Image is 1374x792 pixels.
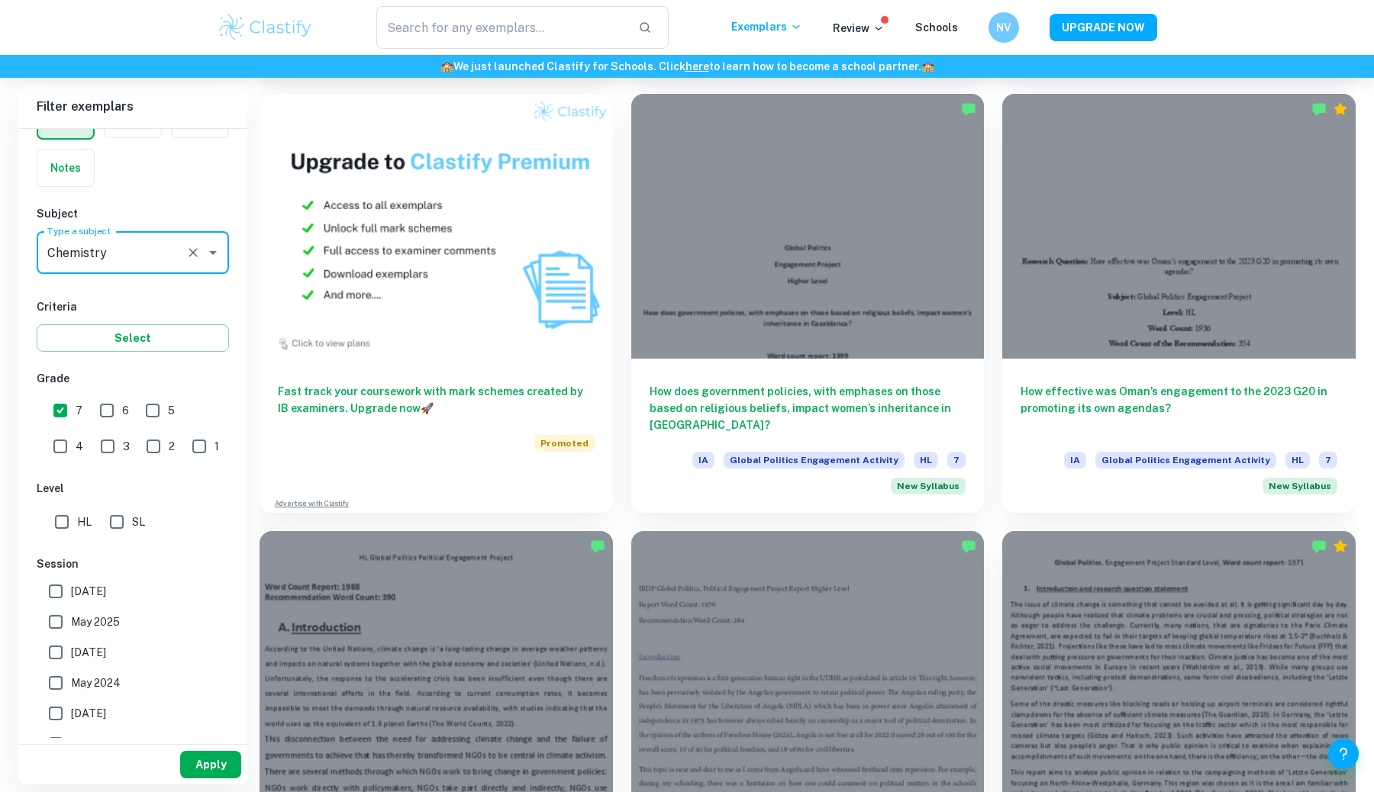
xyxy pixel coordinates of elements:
h6: NV [995,19,1013,36]
div: Premium [1333,539,1348,554]
span: [DATE] [71,644,106,661]
span: May 2024 [71,674,121,691]
span: New Syllabus [1263,478,1337,494]
span: 6 [122,402,129,419]
button: Select [37,324,229,352]
label: Type a subject [47,224,111,237]
img: Marked [1311,101,1327,117]
p: Review [833,20,885,37]
span: 4 [76,438,83,455]
span: Global Politics Engagement Activity [724,452,905,468]
img: Clastify logo [217,12,314,43]
a: Advertise with Clastify [275,498,349,509]
span: 2 [169,438,175,455]
span: [DATE] [71,705,106,722]
img: Marked [961,539,976,554]
span: 7 [76,402,82,419]
input: Search for any exemplars... [376,6,626,49]
img: Marked [1311,539,1327,554]
h6: Session [37,555,229,572]
span: May 2025 [71,613,120,630]
h6: Grade [37,370,229,387]
a: Schools [915,21,958,34]
span: Global Politics Engagement Activity [1095,452,1276,468]
button: UPGRADE NOW [1050,14,1157,41]
button: Open [202,242,224,263]
h6: Criteria [37,298,229,315]
h6: How does government policies, with emphases on those based on religious beliefs, impact women’s i... [650,383,966,433]
button: Help and Feedback [1328,739,1359,769]
h6: Level [37,480,229,497]
span: New Syllabus [891,478,966,494]
img: Marked [590,539,605,554]
a: How effective was Oman’s engagement to the 2023 G20 in promoting its own agendas?IAGlobal Politic... [1002,94,1356,513]
div: Starting from the May 2026 session, the Global Politics Engagement Activity requirements have cha... [891,478,966,494]
h6: Filter exemplars [18,85,247,128]
span: 7 [947,452,966,468]
img: Thumbnail [260,94,613,359]
div: Starting from the May 2026 session, the Global Politics Engagement Activity requirements have cha... [1263,478,1337,494]
span: [DATE] [71,583,106,600]
span: HL [914,452,938,468]
div: Premium [1333,101,1348,117]
span: 🏫 [440,60,453,72]
button: NV [989,12,1019,43]
span: 🚀 [421,402,434,414]
p: Exemplars [731,18,802,35]
span: 🏫 [921,60,934,72]
span: HL [77,514,92,530]
span: IA [692,452,714,468]
h6: Fast track your coursework with mark schemes created by IB examiners. Upgrade now [278,383,595,417]
span: SL [132,514,145,530]
span: 3 [123,438,130,455]
img: Marked [961,101,976,117]
span: 7 [1319,452,1337,468]
button: Clear [182,242,204,263]
button: Notes [37,150,94,186]
h6: Subject [37,205,229,222]
h6: How effective was Oman’s engagement to the 2023 G20 in promoting its own agendas? [1021,383,1337,433]
span: Promoted [534,435,595,452]
a: here [685,60,709,72]
span: 5 [168,402,175,419]
span: HL [1285,452,1310,468]
span: IA [1064,452,1086,468]
span: May 2023 [71,736,120,752]
span: 1 [214,438,219,455]
a: How does government policies, with emphases on those based on religious beliefs, impact women’s i... [631,94,985,513]
button: Apply [180,751,241,778]
h6: We just launched Clastify for Schools. Click to learn how to become a school partner. [3,58,1371,75]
